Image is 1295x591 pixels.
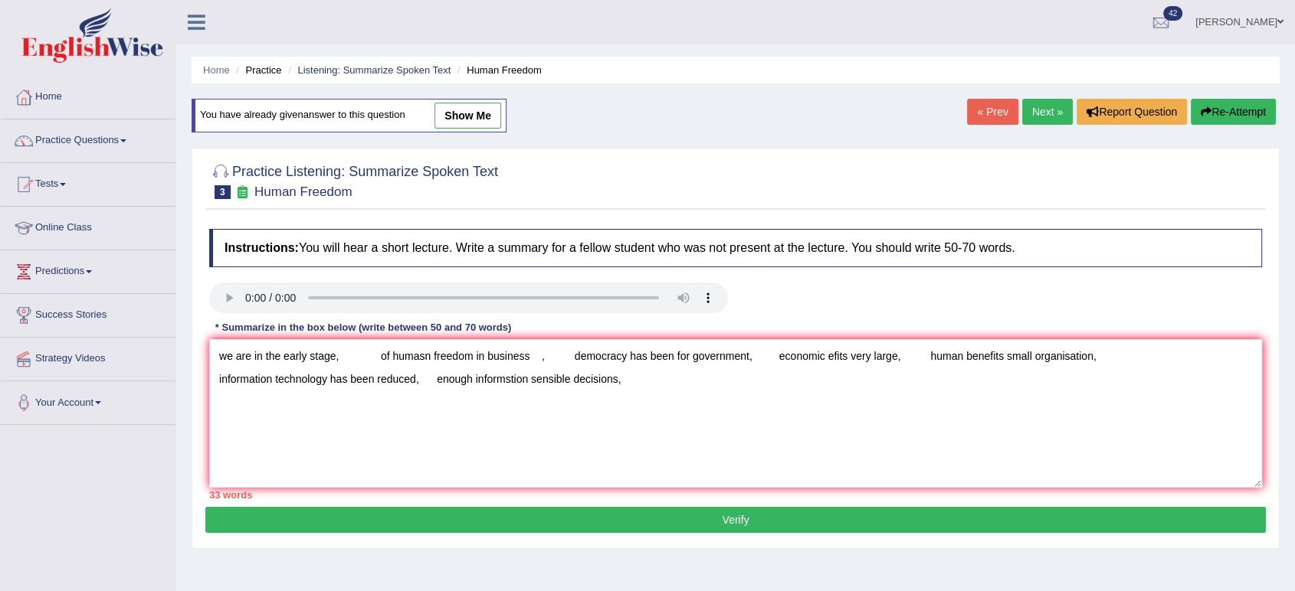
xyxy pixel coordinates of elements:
[1191,99,1276,125] button: Re-Attempt
[1,119,175,158] a: Practice Questions
[1,338,175,376] a: Strategy Videos
[1163,6,1182,21] span: 42
[215,185,231,199] span: 3
[1,250,175,289] a: Predictions
[209,161,498,199] h2: Practice Listening: Summarize Spoken Text
[234,185,251,200] small: Exam occurring question
[434,103,501,129] a: show me
[454,63,542,77] li: Human Freedom
[1022,99,1073,125] a: Next »
[192,99,507,132] div: You have already given answer to this question
[205,507,1266,533] button: Verify
[209,229,1262,267] h4: You will hear a short lecture. Write a summary for a fellow student who was not present at the le...
[1,163,175,201] a: Tests
[209,321,517,335] div: * Summarize in the box below (write between 50 and 70 words)
[1077,99,1187,125] button: Report Question
[967,99,1018,125] a: « Prev
[297,64,451,76] a: Listening: Summarize Spoken Text
[1,76,175,114] a: Home
[203,64,230,76] a: Home
[209,488,1262,502] div: 33 words
[254,184,352,199] small: Human Freedom
[1,381,175,420] a: Your Account
[225,241,299,254] b: Instructions:
[1,207,175,245] a: Online Class
[1,294,175,332] a: Success Stories
[232,63,281,77] li: Practice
